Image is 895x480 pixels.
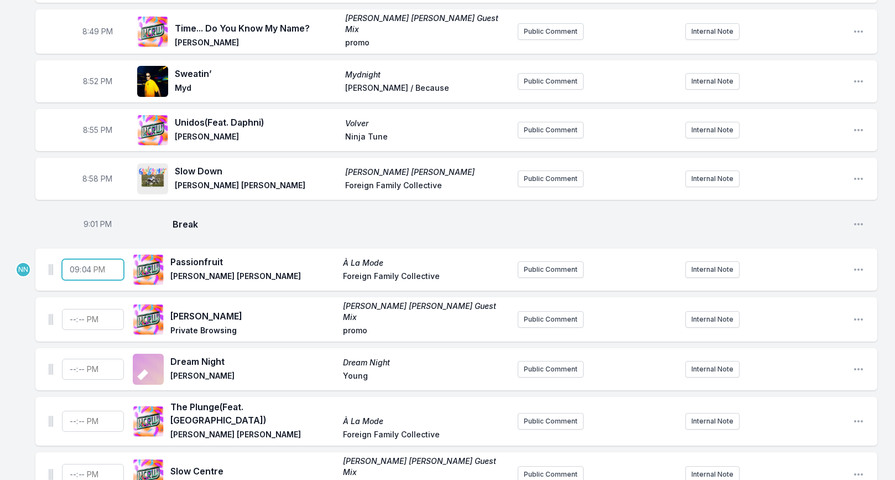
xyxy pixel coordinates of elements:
button: Open playlist item options [853,125,864,136]
button: Public Comment [518,311,584,328]
span: Foreign Family Collective [343,271,509,284]
button: Open playlist item options [853,26,864,37]
span: Young [343,370,509,384]
button: Open playlist item options [853,364,864,375]
span: [PERSON_NAME] [PERSON_NAME] Guest Mix [345,13,509,35]
span: [PERSON_NAME] [PERSON_NAME] [175,180,339,193]
button: Internal Note [685,413,740,430]
button: Open playlist item options [853,416,864,427]
span: Foreign Family Collective [345,180,509,193]
button: Open playlist item options [853,469,864,480]
input: Timestamp [62,411,124,432]
input: Timestamp [62,309,124,330]
button: Open playlist item options [853,219,864,230]
span: [PERSON_NAME] [175,37,339,50]
span: [PERSON_NAME] [PERSON_NAME] [345,167,509,178]
input: Timestamp [62,359,124,380]
img: À La Mode [133,254,164,285]
span: À La Mode [343,257,509,269]
button: Public Comment [518,261,584,278]
img: Drag Handle [49,364,53,375]
button: Internal Note [685,171,740,187]
img: Drag Handle [49,314,53,325]
span: Slow Down [175,164,339,178]
span: Timestamp [84,219,112,230]
span: [PERSON_NAME] [170,309,336,323]
span: promo [343,325,509,338]
button: Internal Note [685,23,740,40]
span: [PERSON_NAME] [175,131,339,144]
img: Drag Handle [49,469,53,480]
img: Drag Handle [49,264,53,275]
img: Gilligan Moss Guest Mix [133,304,164,335]
img: Mydnight [137,66,168,97]
img: Dream Night [133,354,164,385]
button: Public Comment [518,171,584,187]
button: Internal Note [685,122,740,138]
span: Slow Centre [170,464,336,478]
img: À La Mode [133,406,164,437]
img: Volver [137,115,168,146]
span: Mydnight [345,69,509,80]
button: Open playlist item options [853,76,864,87]
span: Unidos (Feat. Daphni) [175,116,339,129]
span: Timestamp [82,26,113,37]
img: Drag Handle [49,416,53,427]
span: [PERSON_NAME] [PERSON_NAME] [170,271,336,284]
button: Public Comment [518,413,584,430]
span: [PERSON_NAME] [PERSON_NAME] [170,429,336,442]
span: Foreign Family Collective [343,429,509,442]
span: Dream Night [343,357,509,368]
span: Timestamp [82,173,112,184]
span: Time... Do You Know My Name? [175,22,339,35]
button: Internal Note [685,311,740,328]
button: Internal Note [685,361,740,378]
span: Sweatin’ [175,67,339,80]
span: The Plunge (Feat. [GEOGRAPHIC_DATA]) [170,400,336,427]
button: Public Comment [518,122,584,138]
input: Timestamp [62,259,124,280]
span: Ninja Tune [345,131,509,144]
button: Open playlist item options [853,173,864,184]
span: Timestamp [83,125,112,136]
button: Public Comment [518,73,584,90]
p: Nassir Nassirzadeh [15,262,31,277]
span: Dream Night [170,355,336,368]
span: À La Mode [343,416,509,427]
button: Open playlist item options [853,314,864,325]
img: Gilligan Moss [137,163,168,194]
span: promo [345,37,509,50]
span: [PERSON_NAME] [170,370,336,384]
span: [PERSON_NAME] [PERSON_NAME] Guest Mix [343,456,509,478]
span: Break [173,218,844,231]
span: Volver [345,118,509,129]
span: Timestamp [83,76,112,87]
span: Passionfruit [170,255,336,269]
button: Internal Note [685,261,740,278]
button: Internal Note [685,73,740,90]
span: Private Browsing [170,325,336,338]
span: Myd [175,82,339,96]
button: Public Comment [518,23,584,40]
button: Public Comment [518,361,584,378]
span: [PERSON_NAME] [PERSON_NAME] Guest Mix [343,301,509,323]
button: Open playlist item options [853,264,864,275]
img: Gilligan Moss Guest Mix [137,16,168,47]
span: [PERSON_NAME] / Because [345,82,509,96]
